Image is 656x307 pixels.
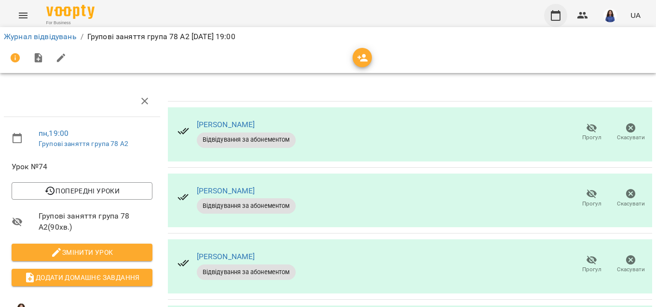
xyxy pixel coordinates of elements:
img: 896d7bd98bada4a398fcb6f6c121a1d1.png [603,9,617,22]
nav: breadcrumb [4,31,652,43]
a: Групові заняття група 78 А2 [39,140,128,147]
a: [PERSON_NAME] [197,186,255,195]
span: Прогул [582,200,601,208]
span: Відвідування за абонементом [197,135,296,144]
button: Скасувати [611,185,650,212]
a: пн , 19:00 [39,129,68,138]
span: Змінити урок [19,247,145,258]
span: Урок №74 [12,161,152,173]
button: Скасувати [611,251,650,278]
span: Прогул [582,265,601,274]
a: [PERSON_NAME] [197,120,255,129]
span: Групові заняття група 78 А2 ( 90 хв. ) [39,210,152,233]
button: UA [627,6,644,24]
span: Попередні уроки [19,185,145,197]
span: Скасувати [617,200,645,208]
button: Додати домашнє завдання [12,269,152,286]
span: UA [630,10,641,20]
span: Відвідування за абонементом [197,268,296,277]
button: Змінити урок [12,244,152,261]
span: Скасувати [617,133,645,142]
a: Журнал відвідувань [4,32,77,41]
p: Групові заняття група 78 А2 [DATE] 19:00 [87,31,235,43]
button: Прогул [572,119,611,146]
a: [PERSON_NAME] [197,252,255,261]
button: Menu [12,4,35,27]
li: / [81,31,83,43]
img: Voopty Logo [46,5,95,19]
button: Прогул [572,185,611,212]
span: Додати домашнє завдання [19,272,145,283]
button: Попередні уроки [12,182,152,200]
span: Прогул [582,133,601,142]
span: Відвідування за абонементом [197,202,296,210]
span: Скасувати [617,265,645,274]
button: Скасувати [611,119,650,146]
span: For Business [46,20,95,26]
button: Прогул [572,251,611,278]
